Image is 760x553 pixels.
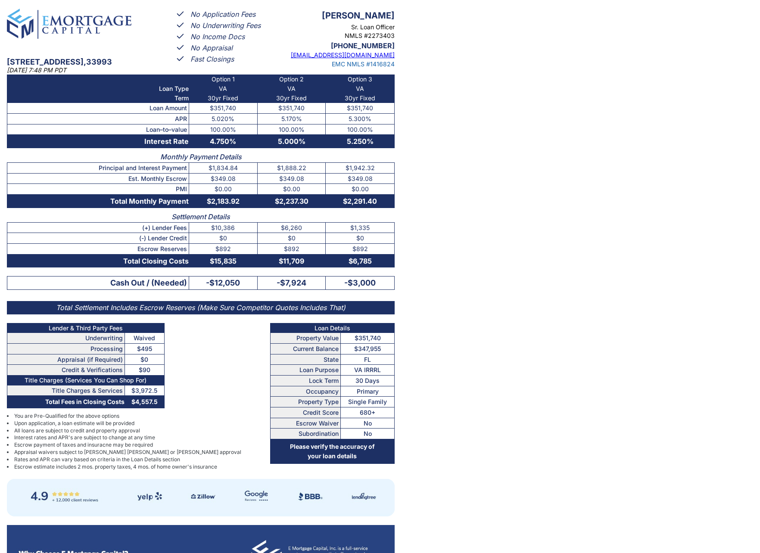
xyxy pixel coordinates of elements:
th: Principal and Interest Payment [7,162,189,173]
td: 30 Days [341,376,395,386]
th: Total Closing Costs [7,254,189,267]
td: VA IRRRL [341,365,395,376]
th: Escrow Reserves [7,243,189,254]
p: Sr. Loan Officer [270,23,395,31]
p: [PERSON_NAME] [270,9,395,23]
span: $351,740 [355,334,381,342]
span: $892 [284,245,299,252]
span: $0 [140,356,148,363]
span: $349.08 [348,175,373,182]
img: ratings.jpg [7,479,395,513]
td: 30yr Fixed [326,93,395,103]
span: $0 [356,234,364,242]
span: $351,740 [278,104,305,112]
span: $2,183.92 [207,197,240,205]
span: All loans are subject to credit and property approval [14,427,140,435]
span: 5.170% [281,115,302,122]
th: Please verify the accuracy of your loan details [270,439,394,463]
td: 30yr Fixed [189,93,258,103]
span: $495 [137,345,152,352]
td: No [341,429,395,439]
span: 100.00% [210,126,236,133]
th: PMI [7,184,189,195]
p: Total Settlement Includes Escrow Reserves (Make Sure Competitor Quotes Includes That) [7,301,395,314]
span: -$12,050 [206,278,240,287]
th: Underwriting [7,333,125,344]
td: Waived [125,333,165,344]
td: Option 2 [258,75,326,84]
span: $0.00 [283,185,300,193]
span: 5.250% [347,137,374,146]
span: $90 [139,366,150,373]
th: Loan Amount [7,103,189,114]
th: Interest Rate [7,135,189,148]
span: Escrow payment of taxes and insuracne may be required [14,441,153,449]
th: APR [7,113,189,124]
span: $3,972.5 [131,387,157,394]
th: Credit & Verifications [7,365,125,376]
span: $1,888.22 [277,164,306,171]
th: Settlement Details [7,208,395,222]
span: Rates and APR can vary based on criteria in the Loan Details section [14,456,180,463]
span: $892 [215,245,231,252]
span: $0.00 [352,185,369,193]
td: 30yr Fixed [258,93,326,103]
th: Monthly Payment Details [7,148,395,162]
th: Appraisal (if Required) [7,354,125,365]
th: Processing [7,343,125,354]
th: (+) Lender Fees [7,222,189,233]
th: (-) Lender Credit [7,233,189,244]
th: Current Balance [270,343,340,354]
p: [STREET_ADDRESS] , 33993 [7,56,244,68]
span: $6,260 [281,224,302,231]
th: State [270,354,340,365]
span: You are Pre-Qualified for the above options [14,413,119,420]
td: VA [189,84,258,93]
td: Option 3 [326,75,395,84]
th: Title Charges & Services [7,385,125,396]
span: $11,709 [279,257,304,265]
span: $349.08 [279,175,304,182]
th: Credit Score [270,407,340,418]
span: $892 [352,245,368,252]
td: No [341,418,395,429]
p: [DATE] 7:48 PM PDT [7,66,131,75]
span: $0.00 [215,185,232,193]
span: $0 [288,234,296,242]
td: VA [326,84,395,93]
img: emc-logo-full.png [7,9,131,39]
span: $349.08 [211,175,236,182]
span: $10,386 [211,224,235,231]
span: -$3,000 [344,278,376,287]
th: Total Monthly Payment [7,194,189,208]
p: NMLS # 2273403 [270,31,395,40]
th: Total Fees in Closing Costs [7,396,125,408]
td: FL [341,354,395,365]
th: Title Charges (Services You Can Shop For) [7,376,165,385]
span: $1,335 [350,224,370,231]
th: Term [7,93,189,103]
td: VA [258,84,326,93]
span: $347,955 [354,345,381,352]
span: $0 [219,234,227,242]
span: 5.000% [278,137,305,146]
th: Lender & Third Party Fees [7,323,165,333]
p: Fast Closings [190,54,234,65]
td: 680+ [341,407,395,418]
p: EMC NMLS #1416824 [270,60,395,68]
td: Option 1 [189,75,258,84]
th: Est. Monthly Escrow [7,173,189,184]
span: 100.00% [347,126,373,133]
span: Interest rates and APR's are subject to change at any time [14,434,155,441]
span: 100.00% [279,126,305,133]
span: $351,740 [347,104,373,112]
th: Cash Out / (Needed) [7,276,189,289]
th: Lock Term [270,376,340,386]
th: Property Value [270,333,340,344]
th: Loan Details [270,323,394,333]
span: $15,835 [210,257,237,265]
span: 5.300% [349,115,371,122]
th: Subordination [270,429,340,439]
th: Property Type [270,397,340,407]
span: 4.750% [210,137,236,146]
